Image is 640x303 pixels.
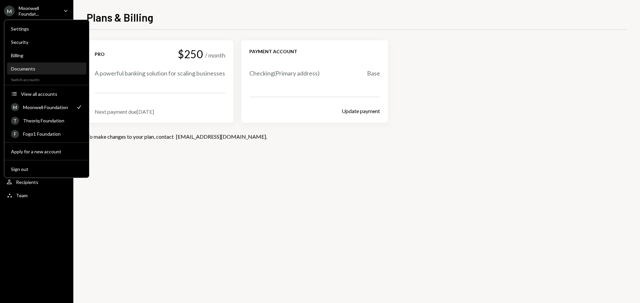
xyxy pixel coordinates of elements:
div: To make changes to your plan, contact . [87,133,627,140]
div: Security [11,39,82,45]
a: Documents [7,63,86,75]
div: Pro [95,51,105,57]
button: Apply for a new account [7,146,86,158]
div: T [11,117,19,125]
a: Recipients [4,176,69,188]
div: $250 [178,48,203,60]
div: M [4,6,15,16]
a: Settings [7,23,86,35]
div: Next payment due [DATE] [95,108,225,115]
button: View all accounts [7,88,86,100]
div: Billing [11,53,82,58]
div: / month [205,51,225,60]
div: Apply for a new account [11,149,82,154]
a: TTheoriq Foundation [7,114,86,126]
div: Settings [11,26,82,32]
div: Documents [11,66,82,72]
button: Sign out [7,163,86,175]
div: Checking ( Primary address) [249,69,320,77]
h1: Plans & Billing [87,11,153,24]
div: Moonwell Foundation [23,104,72,110]
div: A powerful banking solution for scaling businesses [95,69,225,77]
a: Billing [7,49,86,61]
div: Recipients [16,179,38,185]
div: F [11,130,19,138]
a: Team [4,189,69,201]
div: View all accounts [21,91,82,97]
div: Moonwell Foundat... [19,5,58,17]
button: Update payment [342,108,380,115]
div: Theoriq Foundation [23,118,82,123]
div: Switch accounts [4,76,89,82]
div: Team [16,193,28,198]
a: Security [7,36,86,48]
a: [EMAIL_ADDRESS][DOMAIN_NAME] [176,133,266,140]
div: Fogo1 Foundation [23,131,82,137]
div: M [11,103,19,111]
div: Payment account [249,48,380,55]
div: Sign out [11,166,82,172]
div: Base [367,69,380,77]
a: FFogo1 Foundation [7,128,86,140]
